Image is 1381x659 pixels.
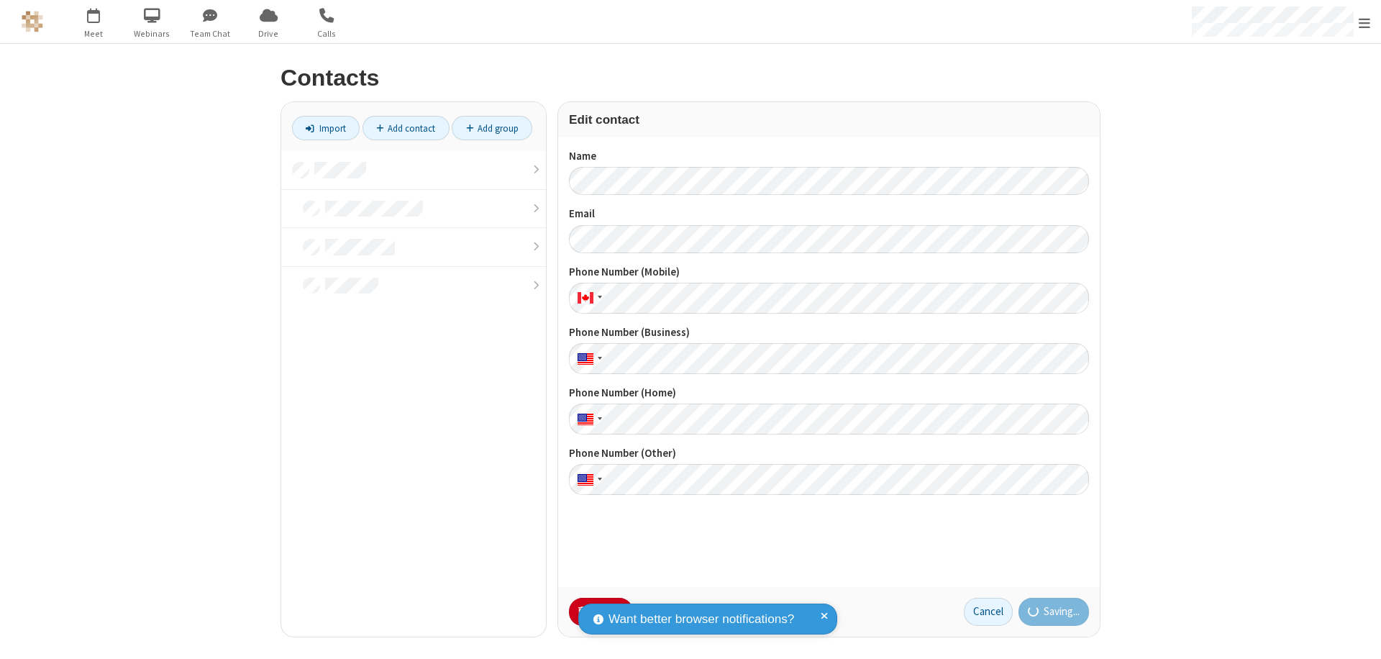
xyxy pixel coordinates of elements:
[569,385,1089,401] label: Phone Number (Home)
[281,65,1100,91] h2: Contacts
[363,116,450,140] a: Add contact
[569,283,606,314] div: Canada: + 1
[22,11,43,32] img: QA Selenium DO NOT DELETE OR CHANGE
[569,445,1089,462] label: Phone Number (Other)
[183,27,237,40] span: Team Chat
[569,324,1089,341] label: Phone Number (Business)
[964,598,1013,627] button: Cancel
[569,148,1089,165] label: Name
[452,116,532,140] a: Add group
[569,404,606,435] div: United States: + 1
[1044,604,1080,620] span: Saving...
[1018,598,1090,627] button: Saving...
[609,610,794,629] span: Want better browser notifications?
[242,27,296,40] span: Drive
[569,206,1089,222] label: Email
[300,27,354,40] span: Calls
[569,464,606,495] div: United States: + 1
[569,113,1089,127] h3: Edit contact
[292,116,360,140] a: Import
[67,27,121,40] span: Meet
[125,27,179,40] span: Webinars
[569,598,633,627] button: Delete
[569,264,1089,281] label: Phone Number (Mobile)
[569,343,606,374] div: United States: + 1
